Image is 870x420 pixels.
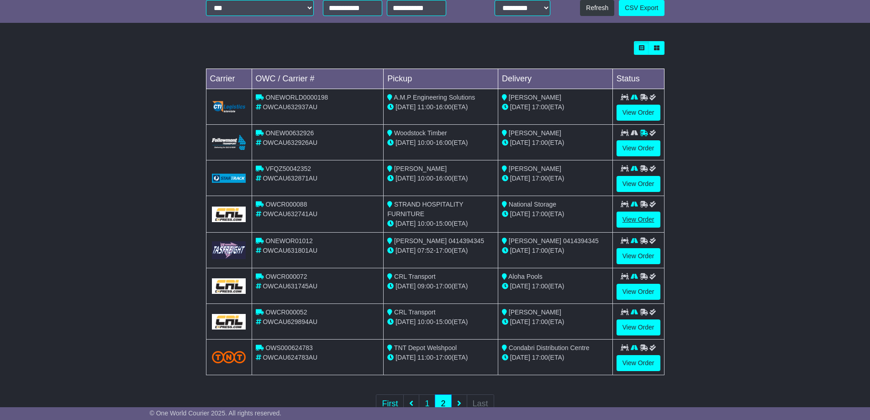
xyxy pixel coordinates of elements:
div: (ETA) [502,246,609,255]
span: [DATE] [510,103,530,111]
div: - (ETA) [387,317,494,327]
span: [DATE] [510,247,530,254]
a: View Order [617,284,660,300]
span: 17:00 [436,282,452,290]
span: OWCAU629894AU [263,318,317,325]
span: 11:00 [417,103,433,111]
a: View Order [617,319,660,335]
div: (ETA) [502,282,609,291]
a: First [376,394,404,413]
span: VFQZ50042352 [265,165,311,172]
div: - (ETA) [387,353,494,362]
span: 10:00 [417,175,433,182]
div: (ETA) [502,174,609,183]
span: OWCAU624783AU [263,354,317,361]
span: [DATE] [395,103,416,111]
div: (ETA) [502,138,609,148]
span: 17:00 [532,318,548,325]
span: [PERSON_NAME] 0414394345 [509,237,599,245]
span: 10:00 [417,318,433,325]
a: 1 [419,394,435,413]
div: - (ETA) [387,102,494,112]
span: [DATE] [395,318,416,325]
span: 16:00 [436,103,452,111]
span: TNT Depot Welshpool [394,344,457,351]
span: OWCAU631745AU [263,282,317,290]
span: OWCR000072 [265,273,307,280]
img: GetCarrierServiceLogo [212,314,246,330]
span: [DATE] [510,282,530,290]
a: View Order [617,212,660,228]
span: [DATE] [510,210,530,218]
span: [DATE] [395,247,416,254]
span: [DATE] [395,282,416,290]
span: [PERSON_NAME] [509,308,561,316]
span: [DATE] [510,354,530,361]
span: 17:00 [532,282,548,290]
span: © One World Courier 2025. All rights reserved. [150,409,282,417]
span: National Storage [509,201,556,208]
span: STRAND HOSPITALITY FURNITURE [387,201,463,218]
div: - (ETA) [387,138,494,148]
span: OWS000624783 [265,344,313,351]
span: CRL Transport [394,308,436,316]
a: View Order [617,140,660,156]
span: Condabri Distribution Centre [509,344,590,351]
div: - (ETA) [387,219,494,229]
img: Followmont_Transport.png [212,135,246,150]
span: 17:00 [532,210,548,218]
span: 17:00 [436,354,452,361]
div: (ETA) [502,102,609,112]
span: [PERSON_NAME] 0414394345 [394,237,484,245]
div: (ETA) [502,353,609,362]
span: Woodstock Timber [394,129,447,137]
td: OWC / Carrier # [252,69,384,89]
span: 09:00 [417,282,433,290]
td: Status [612,69,664,89]
img: TNT_Domestic.png [212,351,246,363]
span: [PERSON_NAME] [509,165,561,172]
div: (ETA) [502,317,609,327]
span: [DATE] [395,139,416,146]
div: - (ETA) [387,246,494,255]
span: 16:00 [436,139,452,146]
span: [DATE] [395,220,416,227]
span: [PERSON_NAME] [509,94,561,101]
td: Pickup [384,69,498,89]
span: 17:00 [532,139,548,146]
img: GetCarrierServiceLogo [212,278,246,294]
span: CRL Transport [394,273,436,280]
span: OWCR000052 [265,308,307,316]
img: GetCarrierServiceLogo [212,241,246,259]
img: GetCarrierServiceLogo [212,207,246,222]
td: Carrier [206,69,252,89]
span: 17:00 [532,103,548,111]
div: - (ETA) [387,282,494,291]
span: 10:00 [417,139,433,146]
img: GetCarrierServiceLogo [212,174,246,183]
td: Delivery [498,69,612,89]
span: OWCR000088 [265,201,307,208]
span: 15:00 [436,220,452,227]
span: 17:00 [532,175,548,182]
span: OWCAU632926AU [263,139,317,146]
span: OWCAU632741AU [263,210,317,218]
a: View Order [617,248,660,264]
a: View Order [617,176,660,192]
span: 16:00 [436,175,452,182]
span: ONEWORLD0000198 [265,94,328,101]
span: 17:00 [532,247,548,254]
span: ONEW00632926 [265,129,314,137]
div: - (ETA) [387,174,494,183]
img: GetCarrierServiceLogo [212,101,246,112]
span: 17:00 [436,247,452,254]
span: [DATE] [395,175,416,182]
span: Aloha Pools [508,273,543,280]
span: [DATE] [510,318,530,325]
span: [PERSON_NAME] [509,129,561,137]
a: 2 [435,394,451,413]
a: View Order [617,105,660,121]
span: ONEWOR01012 [265,237,312,245]
span: [DATE] [395,354,416,361]
span: OWCAU631801AU [263,247,317,254]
